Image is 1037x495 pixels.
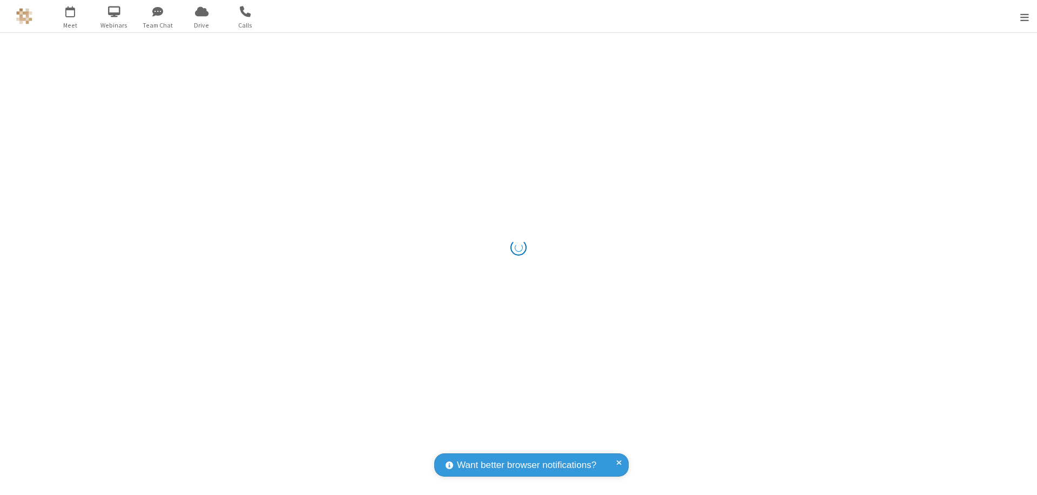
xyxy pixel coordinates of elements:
[94,21,134,30] span: Webinars
[181,21,222,30] span: Drive
[225,21,266,30] span: Calls
[50,21,91,30] span: Meet
[16,8,32,24] img: QA Selenium DO NOT DELETE OR CHANGE
[138,21,178,30] span: Team Chat
[457,458,596,472] span: Want better browser notifications?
